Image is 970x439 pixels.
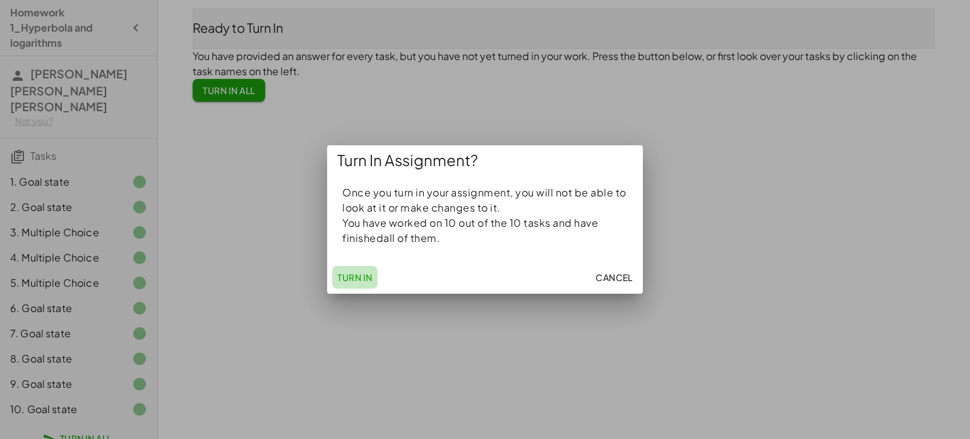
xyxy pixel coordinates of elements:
[596,272,633,283] span: Cancel
[342,185,628,215] p: Once you turn in your assignment, you will not be able to look at it or make changes to it.
[342,215,628,246] p: You have worked on 10 out of the 10 tasks and have finished all of them.
[337,272,373,283] span: Turn In
[337,150,478,171] span: Turn In Assignment?
[590,266,638,289] button: Cancel
[332,266,378,289] button: Turn In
